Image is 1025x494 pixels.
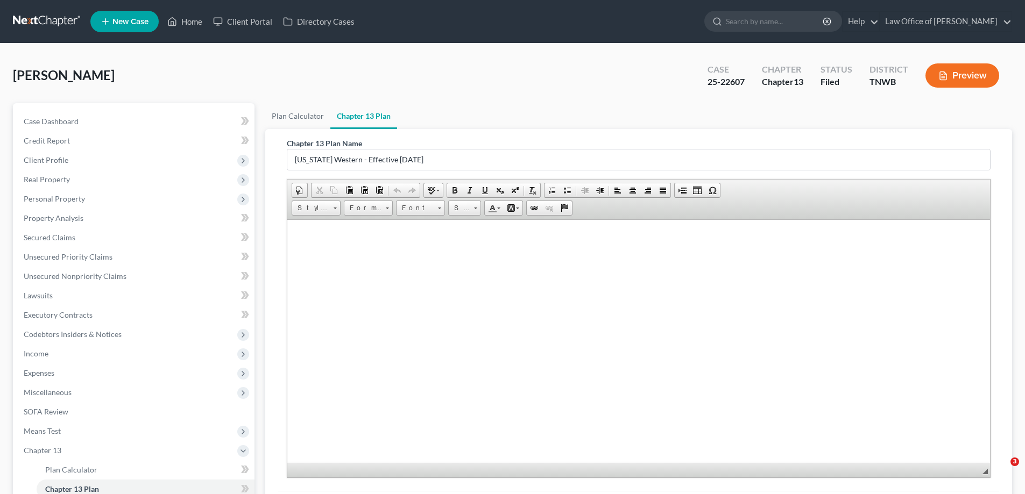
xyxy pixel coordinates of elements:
[690,183,705,197] a: Table
[982,469,988,474] span: Resize
[287,138,362,149] label: Chapter 13 Plan Name
[342,183,357,197] a: Paste
[287,220,990,462] iframe: Rich Text Editor, document-ckeditor
[24,155,68,164] span: Client Profile
[15,267,255,286] a: Unsecured Nonpriority Claims
[447,183,462,197] a: Bold
[504,201,522,215] a: Background Color
[485,201,504,215] a: Text Color
[625,183,640,197] a: Center
[726,11,824,31] input: Search by name...
[37,460,255,479] a: Plan Calculator
[477,183,492,197] a: Underline
[372,183,387,197] a: Paste from Word
[13,67,115,83] span: [PERSON_NAME]
[24,213,83,223] span: Property Analysis
[542,201,557,215] a: Unlink
[988,457,1014,483] iframe: Intercom live chat
[492,183,507,197] a: Subscript
[24,233,75,242] span: Secured Claims
[448,201,481,216] a: Size
[24,194,85,203] span: Personal Property
[24,426,61,435] span: Means Test
[24,175,70,184] span: Real Property
[24,368,54,377] span: Expenses
[396,201,445,216] a: Font
[265,103,330,129] a: Plan Calculator
[24,136,70,145] span: Credit Report
[762,63,803,76] div: Chapter
[15,305,255,325] a: Executory Contracts
[357,183,372,197] a: Paste as plain text
[592,183,607,197] a: Increase Indent
[15,209,255,228] a: Property Analysis
[292,201,341,216] a: Styles
[24,446,61,455] span: Chapter 13
[327,183,342,197] a: Copy
[640,183,655,197] a: Align Right
[24,310,93,319] span: Executory Contracts
[462,183,477,197] a: Italic
[843,12,879,31] a: Help
[45,465,97,474] span: Plan Calculator
[24,271,126,281] span: Unsecured Nonpriority Claims
[880,12,1012,31] a: Law Office of [PERSON_NAME]
[577,183,592,197] a: Decrease Indent
[545,183,560,197] a: Insert/Remove Numbered List
[24,407,68,416] span: SOFA Review
[708,63,745,76] div: Case
[397,201,434,215] span: Font
[312,183,327,197] a: Cut
[557,201,572,215] a: Anchor
[208,12,278,31] a: Client Portal
[610,183,625,197] a: Align Left
[821,76,852,88] div: Filed
[15,131,255,151] a: Credit Report
[424,183,443,197] a: Spell Checker
[762,76,803,88] div: Chapter
[1010,457,1019,466] span: 3
[292,183,307,197] a: Document Properties
[708,76,745,88] div: 25-22607
[449,201,470,215] span: Size
[278,12,360,31] a: Directory Cases
[821,63,852,76] div: Status
[112,18,149,26] span: New Case
[162,12,208,31] a: Home
[15,112,255,131] a: Case Dashboard
[675,183,690,197] a: Insert Page Break for Printing
[405,183,420,197] a: Redo
[390,183,405,197] a: Undo
[794,76,803,87] span: 13
[24,330,122,339] span: Codebtors Insiders & Notices
[925,63,999,88] button: Preview
[525,183,540,197] a: Remove Format
[705,183,720,197] a: Insert Special Character
[15,286,255,305] a: Lawsuits
[870,63,908,76] div: District
[15,402,255,421] a: SOFA Review
[15,247,255,267] a: Unsecured Priority Claims
[560,183,575,197] a: Insert/Remove Bulleted List
[527,201,542,215] a: Link
[292,201,330,215] span: Styles
[344,201,382,215] span: Format
[287,149,990,170] input: Enter name...
[24,252,112,261] span: Unsecured Priority Claims
[344,201,393,216] a: Format
[24,291,53,300] span: Lawsuits
[15,228,255,247] a: Secured Claims
[24,349,48,358] span: Income
[24,117,79,126] span: Case Dashboard
[330,103,397,129] a: Chapter 13 Plan
[507,183,522,197] a: Superscript
[24,388,72,397] span: Miscellaneous
[870,76,908,88] div: TNWB
[655,183,670,197] a: Justify
[45,484,99,493] span: Chapter 13 Plan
